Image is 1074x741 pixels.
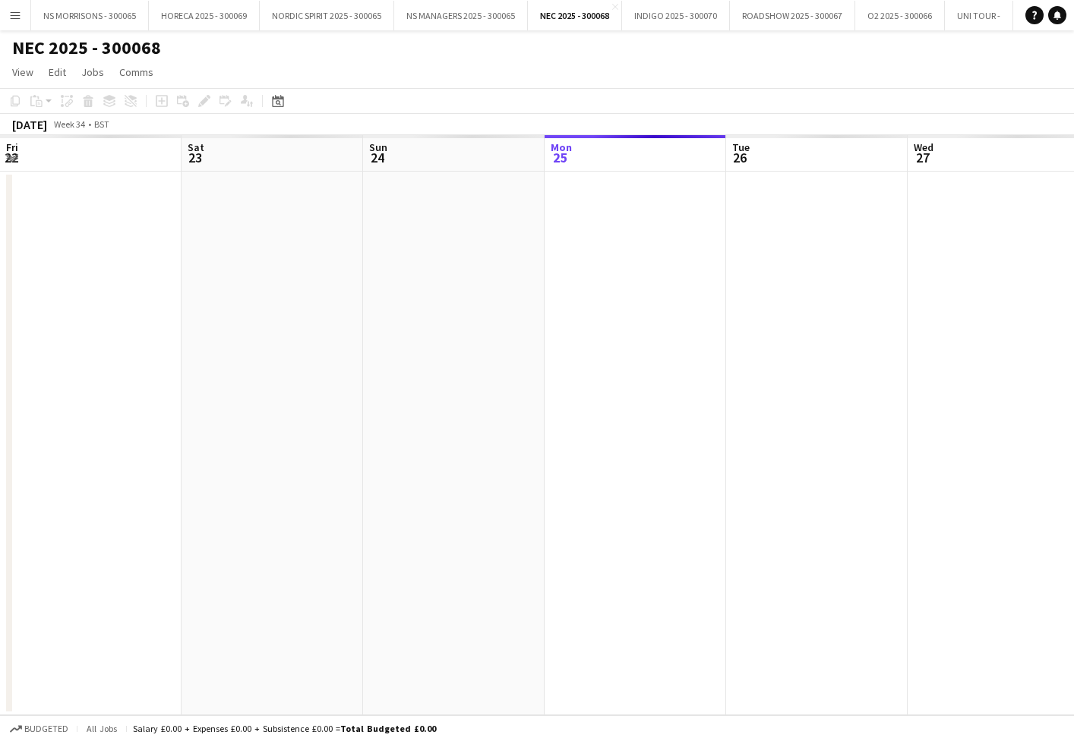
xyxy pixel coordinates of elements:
div: [DATE] [12,117,47,132]
button: HORECA 2025 - 300069 [149,1,260,30]
button: NORDIC SPIRIT 2025 - 300065 [260,1,394,30]
span: Comms [119,65,153,79]
span: Fri [6,140,18,154]
div: BST [94,118,109,130]
span: Tue [732,140,750,154]
button: NS MANAGERS 2025 - 300065 [394,1,528,30]
span: All jobs [84,723,120,734]
span: Wed [914,140,933,154]
span: 26 [730,149,750,166]
button: UNI TOUR - [945,1,1013,30]
span: View [12,65,33,79]
span: 27 [911,149,933,166]
span: 25 [548,149,572,166]
button: ROADSHOW 2025 - 300067 [730,1,855,30]
button: NS MORRISONS - 300065 [31,1,149,30]
a: View [6,62,39,82]
h1: NEC 2025 - 300068 [12,36,161,59]
span: Sun [369,140,387,154]
button: NEC 2025 - 300068 [528,1,622,30]
button: INDIGO 2025 - 300070 [622,1,730,30]
span: 24 [367,149,387,166]
button: Budgeted [8,721,71,737]
a: Jobs [75,62,110,82]
span: Budgeted [24,724,68,734]
span: Jobs [81,65,104,79]
span: 23 [185,149,204,166]
span: Sat [188,140,204,154]
span: Edit [49,65,66,79]
span: Week 34 [50,118,88,130]
span: Mon [551,140,572,154]
div: Salary £0.00 + Expenses £0.00 + Subsistence £0.00 = [133,723,436,734]
a: Edit [43,62,72,82]
a: Comms [113,62,160,82]
span: Total Budgeted £0.00 [340,723,436,734]
button: O2 2025 - 300066 [855,1,945,30]
span: 22 [4,149,18,166]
